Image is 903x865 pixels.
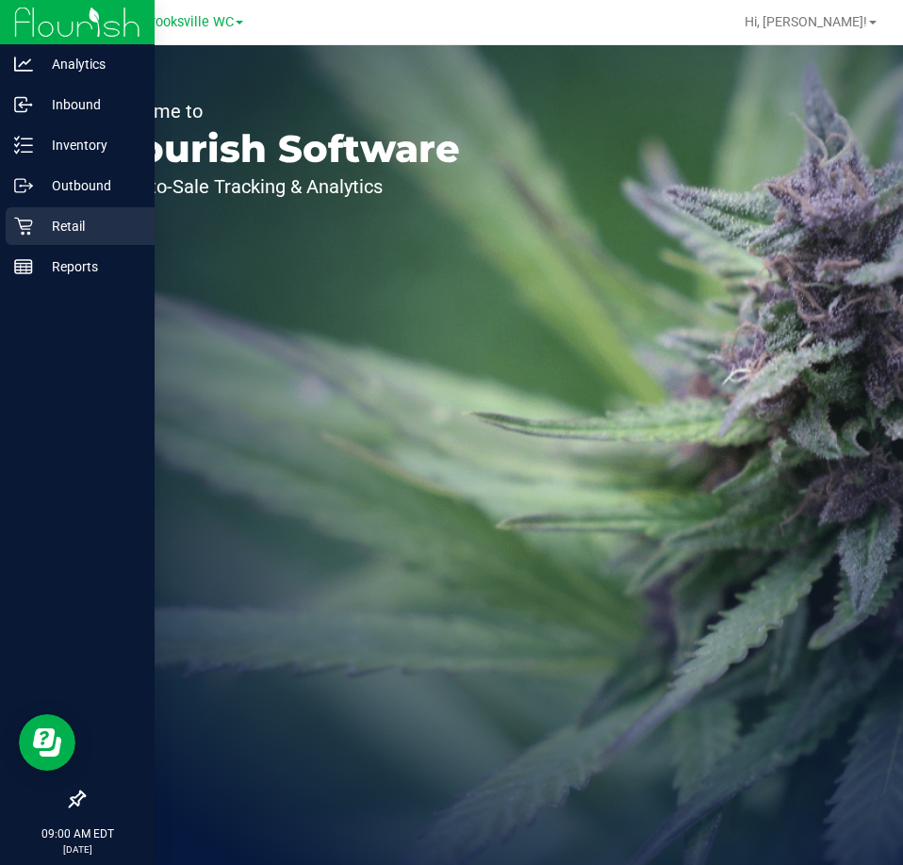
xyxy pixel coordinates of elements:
[33,134,146,156] p: Inventory
[14,217,33,236] inline-svg: Retail
[102,177,460,196] p: Seed-to-Sale Tracking & Analytics
[33,174,146,197] p: Outbound
[8,842,146,857] p: [DATE]
[102,130,460,168] p: Flourish Software
[33,255,146,278] p: Reports
[142,14,234,30] span: Brooksville WC
[14,257,33,276] inline-svg: Reports
[33,53,146,75] p: Analytics
[14,55,33,73] inline-svg: Analytics
[14,95,33,114] inline-svg: Inbound
[19,714,75,771] iframe: Resource center
[8,825,146,842] p: 09:00 AM EDT
[33,93,146,116] p: Inbound
[14,136,33,155] inline-svg: Inventory
[745,14,867,29] span: Hi, [PERSON_NAME]!
[102,102,460,121] p: Welcome to
[33,215,146,237] p: Retail
[14,176,33,195] inline-svg: Outbound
